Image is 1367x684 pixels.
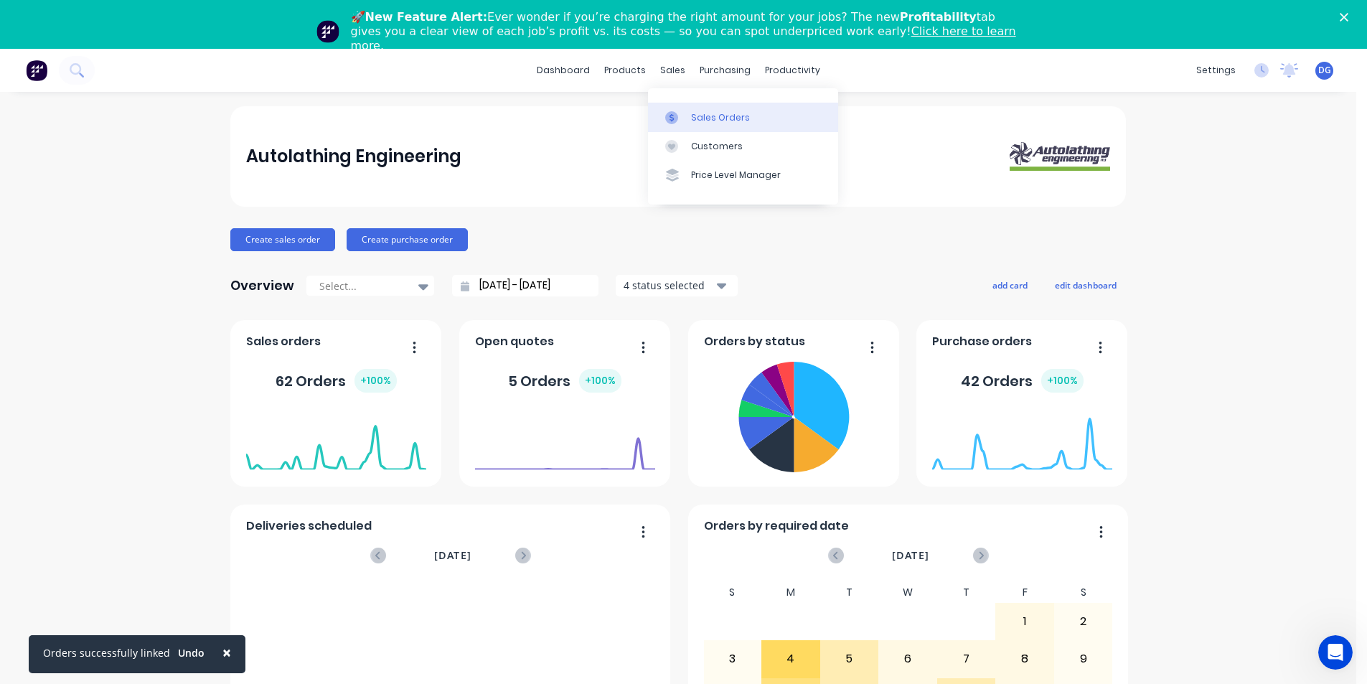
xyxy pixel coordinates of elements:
div: T [820,582,879,603]
div: + 100 % [1041,369,1084,393]
div: 6 [879,641,936,677]
div: + 100 % [354,369,397,393]
img: Autolathing Engineering [1010,142,1110,172]
div: 62 Orders [276,369,397,393]
span: DG [1318,64,1331,77]
div: 4 [762,641,819,677]
span: Sales orders [246,333,321,350]
div: purchasing [692,60,758,81]
div: 5 Orders [508,369,621,393]
div: productivity [758,60,827,81]
div: Close [1340,13,1354,22]
span: Orders by status [704,333,805,350]
div: M [761,582,820,603]
b: Profitability [900,10,977,24]
span: × [222,642,231,662]
div: S [1054,582,1113,603]
div: Orders successfully linked [43,645,170,660]
div: 5 [821,641,878,677]
a: dashboard [530,60,597,81]
span: Purchase orders [932,333,1032,350]
button: Undo [170,642,212,664]
div: 42 Orders [961,369,1084,393]
iframe: Intercom live chat [1318,635,1353,670]
div: settings [1189,60,1243,81]
a: Customers [648,132,838,161]
div: sales [653,60,692,81]
div: Sales Orders [691,111,750,124]
div: 9 [1055,641,1112,677]
div: 4 status selected [624,278,714,293]
div: S [703,582,762,603]
span: [DATE] [892,548,929,563]
div: 1 [996,604,1053,640]
button: edit dashboard [1046,276,1126,294]
div: W [878,582,937,603]
div: Customers [691,140,743,153]
img: Profile image for Team [316,20,339,43]
span: Open quotes [475,333,554,350]
button: Create sales order [230,228,335,251]
div: Price Level Manager [691,169,781,182]
a: Click here to learn more. [351,24,1016,52]
div: 8 [996,641,1053,677]
div: Overview [230,271,294,300]
button: add card [983,276,1037,294]
button: Create purchase order [347,228,468,251]
div: F [995,582,1054,603]
span: [DATE] [434,548,471,563]
div: 3 [704,641,761,677]
img: Factory [26,60,47,81]
button: Close [208,635,245,670]
a: Price Level Manager [648,161,838,189]
div: T [937,582,996,603]
span: Orders by required date [704,517,849,535]
b: New Feature Alert: [365,10,488,24]
div: + 100 % [579,369,621,393]
div: 🚀 Ever wonder if you’re charging the right amount for your jobs? The new tab gives you a clear vi... [351,10,1028,53]
button: 4 status selected [616,275,738,296]
div: 2 [1055,604,1112,640]
div: 7 [938,641,995,677]
div: Autolathing Engineering [246,142,461,171]
a: Sales Orders [648,103,838,131]
div: products [597,60,653,81]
